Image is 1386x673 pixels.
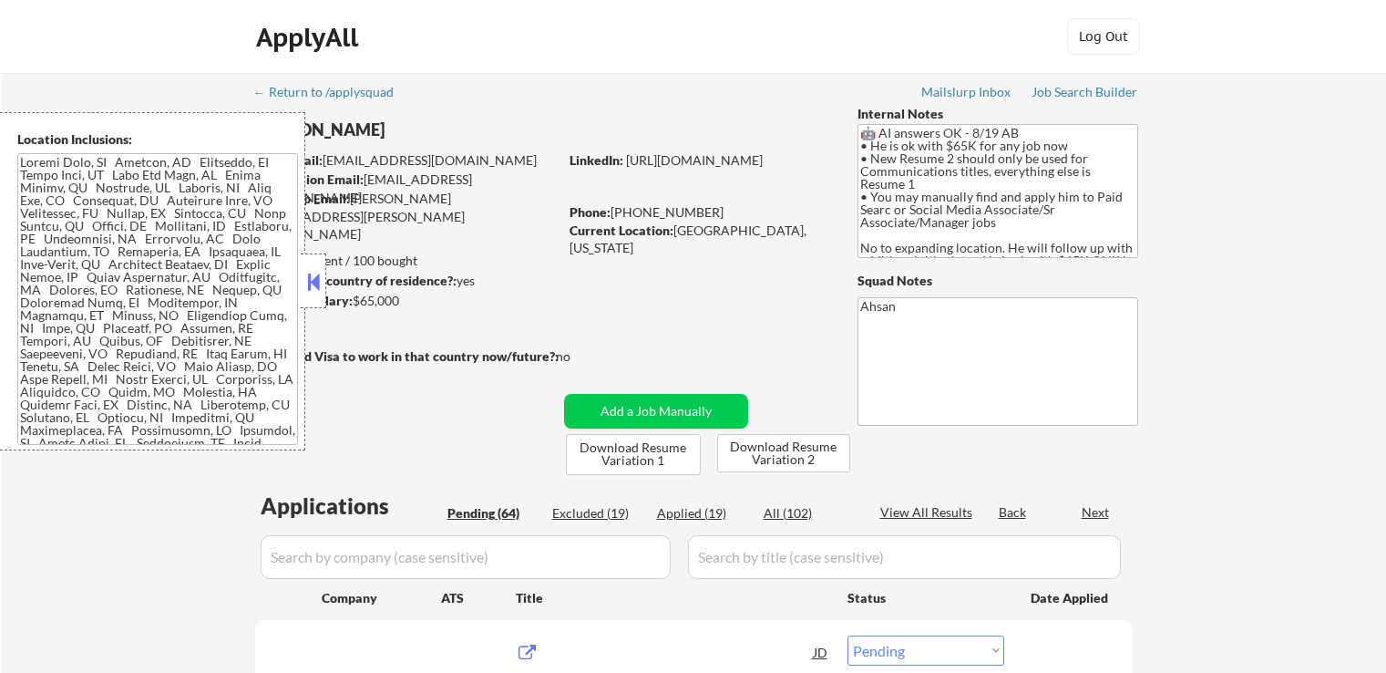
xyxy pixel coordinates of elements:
[256,151,558,170] div: [EMAIL_ADDRESS][DOMAIN_NAME]
[1032,86,1138,98] div: Job Search Builder
[516,589,830,607] div: Title
[552,504,643,523] div: Excluded (19)
[570,223,673,238] strong: Current Location:
[657,504,748,523] div: Applied (19)
[1082,503,1111,522] div: Next
[253,85,411,103] a: ← Return to /applysquad
[1031,589,1111,607] div: Date Applied
[447,504,539,523] div: Pending (64)
[812,636,830,668] div: JD
[570,204,611,220] strong: Phone:
[921,86,1012,98] div: Mailslurp Inbox
[688,535,1121,579] input: Search by title (case sensitive)
[717,434,850,472] button: Download Resume Variation 2
[253,86,411,98] div: ← Return to /applysquad
[847,581,1004,614] div: Status
[764,504,855,523] div: All (102)
[626,152,763,168] a: [URL][DOMAIN_NAME]
[921,85,1012,103] a: Mailslurp Inbox
[254,252,558,270] div: 19 sent / 100 bought
[322,589,441,607] div: Company
[880,503,978,522] div: View All Results
[1067,18,1140,55] button: Log Out
[256,22,364,53] div: ApplyAll
[857,105,1138,123] div: Internal Notes
[1032,85,1138,103] a: Job Search Builder
[255,190,558,243] div: [PERSON_NAME][EMAIL_ADDRESS][PERSON_NAME][DOMAIN_NAME]
[255,348,559,364] strong: Will need Visa to work in that country now/future?:
[256,171,558,206] div: [EMAIL_ADDRESS][DOMAIN_NAME]
[254,272,552,290] div: yes
[255,119,630,141] div: [PERSON_NAME]
[17,130,298,149] div: Location Inclusions:
[570,222,827,257] div: [GEOGRAPHIC_DATA], [US_STATE]
[254,273,457,288] strong: Can work in country of residence?:
[570,152,623,168] strong: LinkedIn:
[564,394,748,429] button: Add a Job Manually
[570,203,827,222] div: [PHONE_NUMBER]
[556,347,608,366] div: no
[254,292,558,310] div: $65,000
[566,434,701,475] button: Download Resume Variation 1
[999,503,1028,522] div: Back
[261,535,671,579] input: Search by company (case sensitive)
[857,272,1138,290] div: Squad Notes
[261,495,441,517] div: Applications
[441,589,516,607] div: ATS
